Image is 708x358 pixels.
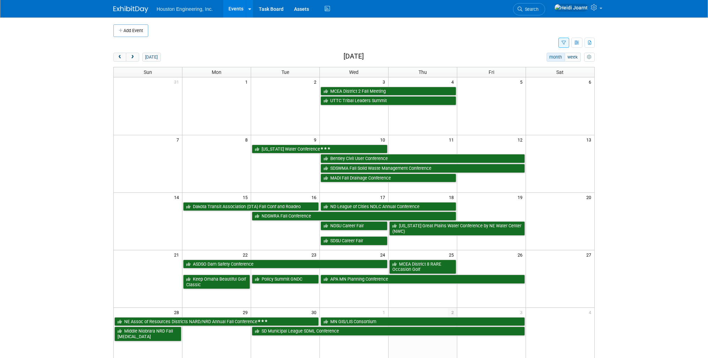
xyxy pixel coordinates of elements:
[113,6,148,13] img: ExhibitDay
[183,202,319,211] a: Dakota Transit Association (DTA) Fall Conf and Roadeo
[586,250,594,259] span: 27
[252,212,456,221] a: NDSWRA Fall Conference
[419,69,427,75] span: Thu
[379,193,388,201] span: 17
[321,275,525,284] a: APA MN Planning Conference
[519,77,526,86] span: 5
[173,193,182,201] span: 14
[448,193,457,201] span: 18
[448,135,457,144] span: 11
[513,3,545,15] a: Search
[281,69,289,75] span: Tue
[321,174,456,183] a: MADI Fall Drainage Conference
[587,55,592,60] i: Personalize Calendar
[252,327,525,336] a: SD Municipal League SDML Conference
[517,250,526,259] span: 26
[183,260,387,269] a: ASDSO Dam Safety Conference
[252,275,319,284] a: Policy Summit GNDC
[313,77,319,86] span: 2
[212,69,221,75] span: Mon
[242,250,251,259] span: 22
[379,250,388,259] span: 24
[565,53,581,62] button: week
[311,193,319,201] span: 16
[382,308,388,317] span: 1
[448,250,457,259] span: 25
[183,275,250,289] a: Keep Omaha Beautiful Golf Classic
[252,145,387,154] a: [US_STATE] Water Conference
[311,308,319,317] span: 30
[547,53,565,62] button: month
[113,24,148,37] button: Add Event
[556,69,564,75] span: Sat
[321,96,456,105] a: UTTC Tribal Leaders Summit
[586,135,594,144] span: 13
[242,193,251,201] span: 15
[451,77,457,86] span: 4
[157,6,213,12] span: Houston Engineering, Inc.
[242,308,251,317] span: 29
[126,53,139,62] button: next
[321,236,387,245] a: SDSU Career Fair
[321,202,456,211] a: ND League of Cities NDLC Annual Conference
[554,4,588,12] img: Heidi Joarnt
[517,135,526,144] span: 12
[142,53,161,62] button: [DATE]
[389,221,525,236] a: [US_STATE] Great Plains Water Conference by NE Water Center (NWC)
[173,77,182,86] span: 31
[517,193,526,201] span: 19
[379,135,388,144] span: 10
[244,77,251,86] span: 1
[321,317,525,326] a: MN GIS/LIS Consortium
[244,135,251,144] span: 8
[311,250,319,259] span: 23
[588,77,594,86] span: 6
[176,135,182,144] span: 7
[114,327,181,341] a: Middle Niobrara NRD Fall [MEDICAL_DATA]
[489,69,494,75] span: Fri
[173,250,182,259] span: 21
[522,7,538,12] span: Search
[586,193,594,201] span: 20
[584,53,595,62] button: myCustomButton
[321,87,456,96] a: MCEA District 2 Fall Meeting
[588,308,594,317] span: 4
[321,164,525,173] a: SDSWMA Fall Solid Waste Management Conference
[321,154,525,163] a: Bentley Civil User Conference
[382,77,388,86] span: 3
[114,317,319,326] a: NE Assoc of Resources Districts NARD/NRD Annual Fall Conference
[448,308,457,317] span: 2
[344,53,364,60] h2: [DATE]
[144,69,152,75] span: Sun
[113,53,126,62] button: prev
[349,69,359,75] span: Wed
[321,221,387,230] a: NDSU Career Fair
[389,260,456,274] a: MCEA District 8 RARE Occasion Golf
[313,135,319,144] span: 9
[519,308,526,317] span: 3
[173,308,182,317] span: 28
